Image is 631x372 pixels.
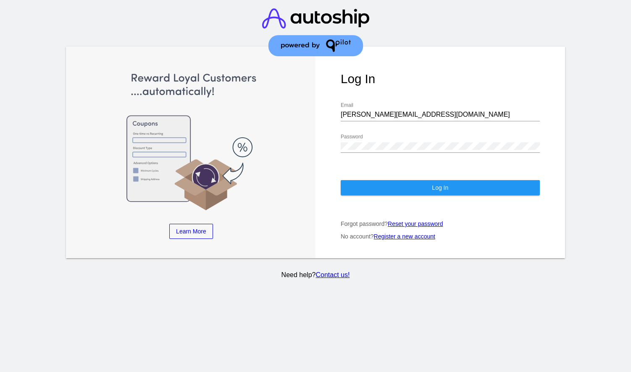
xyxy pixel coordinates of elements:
p: Need help? [65,271,567,279]
img: Apply Coupons Automatically to Scheduled Orders with QPilot [92,72,291,211]
a: Learn More [169,224,213,239]
h1: Log In [341,72,540,86]
span: Log In [432,184,448,191]
input: Email [341,111,540,118]
a: Reset your password [388,220,443,227]
p: Forgot password? [341,220,540,227]
a: Register a new account [374,233,435,240]
button: Log In [341,180,540,195]
a: Contact us! [315,271,350,278]
span: Learn More [176,228,206,235]
p: No account? [341,233,540,240]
